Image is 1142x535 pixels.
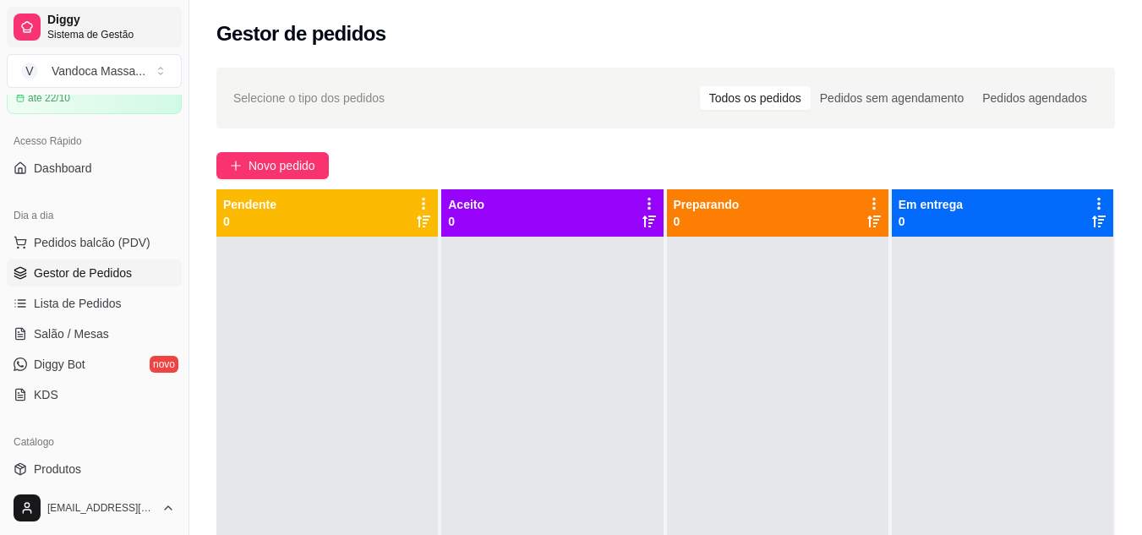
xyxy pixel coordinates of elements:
[216,152,329,179] button: Novo pedido
[34,325,109,342] span: Salão / Mesas
[34,295,122,312] span: Lista de Pedidos
[223,196,276,213] p: Pendente
[28,91,70,105] article: até 22/10
[7,259,182,287] a: Gestor de Pedidos
[7,351,182,378] a: Diggy Botnovo
[7,155,182,182] a: Dashboard
[7,488,182,528] button: [EMAIL_ADDRESS][DOMAIN_NAME]
[34,461,81,478] span: Produtos
[233,89,385,107] span: Selecione o tipo dos pedidos
[249,156,315,175] span: Novo pedido
[34,356,85,373] span: Diggy Bot
[448,196,484,213] p: Aceito
[899,213,963,230] p: 0
[34,160,92,177] span: Dashboard
[7,229,182,256] button: Pedidos balcão (PDV)
[47,28,175,41] span: Sistema de Gestão
[230,160,242,172] span: plus
[7,320,182,347] a: Salão / Mesas
[7,290,182,317] a: Lista de Pedidos
[674,213,740,230] p: 0
[7,54,182,88] button: Select a team
[674,196,740,213] p: Preparando
[811,86,973,110] div: Pedidos sem agendamento
[47,13,175,28] span: Diggy
[34,234,150,251] span: Pedidos balcão (PDV)
[7,381,182,408] a: KDS
[7,429,182,456] div: Catálogo
[973,86,1096,110] div: Pedidos agendados
[47,501,155,515] span: [EMAIL_ADDRESS][DOMAIN_NAME]
[216,20,386,47] h2: Gestor de pedidos
[448,213,484,230] p: 0
[7,202,182,229] div: Dia a dia
[7,128,182,155] div: Acesso Rápido
[899,196,963,213] p: Em entrega
[34,386,58,403] span: KDS
[21,63,38,79] span: V
[700,86,811,110] div: Todos os pedidos
[7,456,182,483] a: Produtos
[7,7,182,47] a: DiggySistema de Gestão
[223,213,276,230] p: 0
[52,63,145,79] div: Vandoca Massa ...
[34,265,132,281] span: Gestor de Pedidos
